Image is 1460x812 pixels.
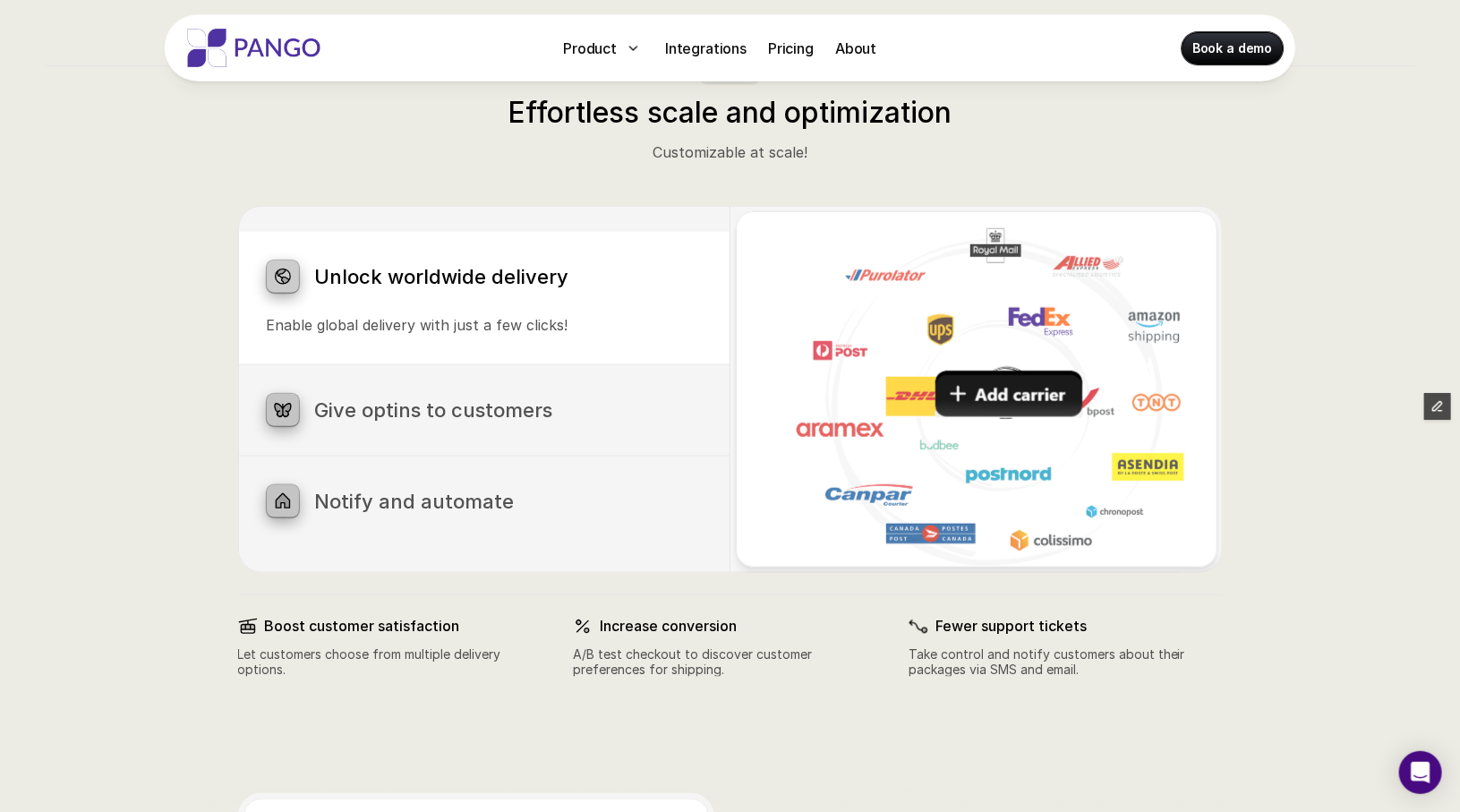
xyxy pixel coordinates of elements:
[761,34,821,63] a: Pricing
[395,96,1066,130] h3: Effortless scale and optimization
[768,38,814,59] p: Pricing
[315,265,702,288] h3: Unlock worldwide delivery
[265,618,552,635] p: Boost customer satisfaction
[658,34,754,63] a: Integrations
[267,426,702,469] p: Let customers choose the most convenient shipping options and locations.
[267,314,702,336] p: Enable global delivery with just a few clicks!
[563,38,617,59] p: Product
[665,38,747,59] p: Integrations
[1182,32,1283,64] a: Book a demo
[238,647,552,678] p: Let customers choose from multiple delivery options.
[909,647,1223,678] p: Take control and notify customers about their packages via SMS and email.
[267,517,702,539] p: Brand your notifications and automate delivery process
[835,38,876,59] p: About
[573,647,887,678] p: A/B test checkout to discover customer preferences for shipping.
[395,141,1066,163] p: Customizable at scale!
[828,34,884,63] a: About
[1192,39,1272,57] p: Book a demo
[315,490,702,513] h3: Notify and automate
[736,211,1217,567] img: Drag and drop functionality
[1424,393,1451,420] button: Edit Framer Content
[315,398,702,422] h3: Give optins to customers
[600,618,887,635] p: Increase conversion
[1399,751,1442,794] div: Open Intercom Messenger
[935,618,1223,635] p: Fewer support tickets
